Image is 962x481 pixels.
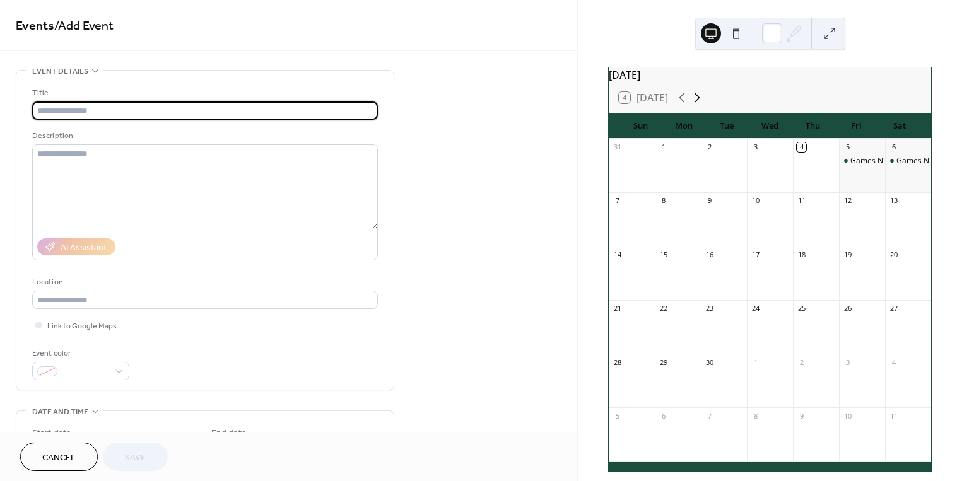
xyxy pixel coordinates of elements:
div: 7 [613,196,622,206]
span: Cancel [42,451,76,465]
div: 21 [613,304,622,313]
div: Mon [662,113,705,139]
span: Date and time [32,405,88,419]
div: 27 [889,304,898,313]
span: Link to Google Maps [47,320,117,333]
div: 20 [889,250,898,259]
div: 1 [659,142,668,152]
div: 16 [705,250,714,259]
div: 2 [705,142,714,152]
div: Tue [705,113,748,139]
div: Games Night at Quiet Corner [850,156,953,166]
div: 9 [797,411,806,420]
div: 8 [659,196,668,206]
div: Wed [748,113,791,139]
div: 13 [889,196,898,206]
a: Events [16,14,54,38]
div: 18 [797,250,806,259]
div: 7 [705,411,714,420]
div: 5 [843,142,852,152]
div: 2 [797,357,806,367]
div: 23 [705,304,714,313]
div: Location [32,275,375,289]
button: Cancel [20,443,98,471]
div: 11 [797,196,806,206]
span: / Add Event [54,14,114,38]
div: 26 [843,304,852,313]
div: 1 [751,357,760,367]
div: 4 [889,357,898,367]
div: 11 [889,411,898,420]
div: 10 [843,411,852,420]
div: 3 [751,142,760,152]
span: Event details [32,65,88,78]
div: Title [32,86,375,100]
div: 17 [751,250,760,259]
div: Start date [32,427,71,440]
div: 28 [613,357,622,367]
div: End date [211,427,247,440]
div: 9 [705,196,714,206]
div: 4 [797,142,806,152]
div: 10 [751,196,760,206]
div: 6 [659,411,668,420]
div: 3 [843,357,852,367]
div: Sat [878,113,921,139]
div: 29 [659,357,668,367]
div: 14 [613,250,622,259]
div: Fri [835,113,877,139]
div: Games Night at Quiet Corner [885,156,931,166]
div: 19 [843,250,852,259]
div: 15 [659,250,668,259]
div: 6 [889,142,898,152]
div: Games Night at Quiet Corner [839,156,885,166]
div: Event color [32,347,127,360]
div: 22 [659,304,668,313]
div: 8 [751,411,760,420]
div: 24 [751,304,760,313]
div: 12 [843,196,852,206]
div: Description [32,129,375,142]
div: Thu [792,113,835,139]
div: Sun [619,113,662,139]
div: 25 [797,304,806,313]
div: [DATE] [609,67,931,83]
div: 31 [613,142,622,152]
div: 5 [613,411,622,420]
div: 30 [705,357,714,367]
